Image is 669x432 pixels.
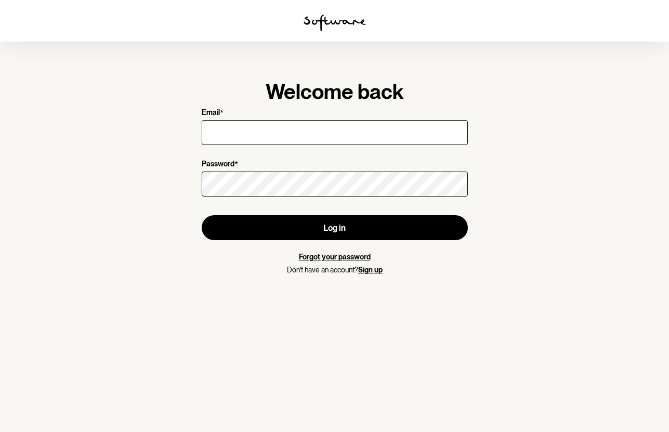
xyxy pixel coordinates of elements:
a: Sign up [358,266,383,274]
a: Forgot your password [299,253,371,261]
p: Password [202,160,234,169]
img: software logo [304,15,366,31]
h1: Welcome back [202,79,468,104]
button: Log in [202,215,468,240]
p: Email [202,108,220,118]
p: Don't have an account? [202,266,468,274]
